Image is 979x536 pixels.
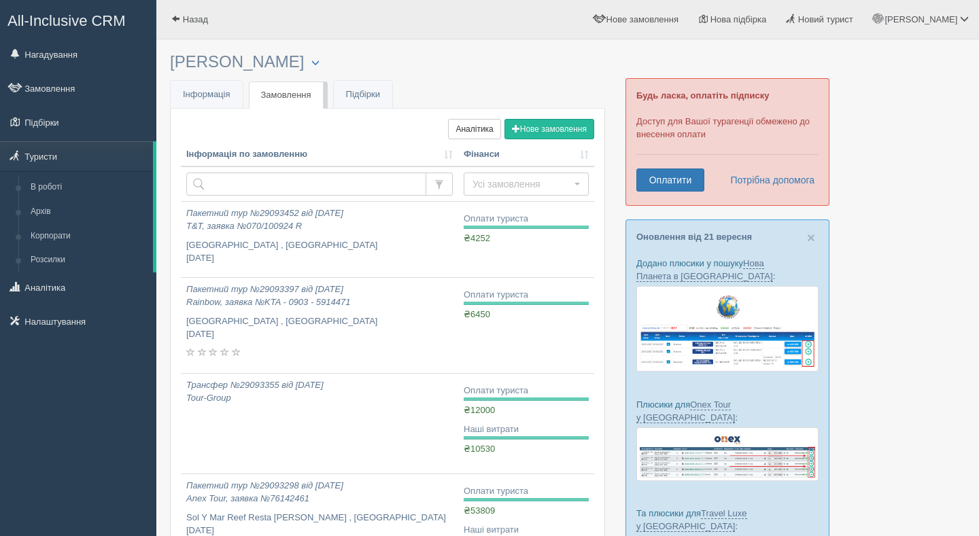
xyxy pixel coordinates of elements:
a: Аналітика [448,119,500,139]
span: × [807,230,815,245]
i: Пакетний тур №29093452 від [DATE] T&T, заявка №070/100924 R [186,208,343,231]
div: Оплати туриста [464,289,589,302]
a: Корпорати [24,224,153,249]
span: Інформація [183,89,230,99]
p: Та плюсики для : [636,507,819,533]
span: ₴53809 [464,505,495,516]
span: [PERSON_NAME] [884,14,957,24]
a: Архів [24,200,153,224]
b: Будь ласка, оплатіть підписку [636,90,769,101]
div: Доступ для Вашої турагенції обмежено до внесення оплати [625,78,829,206]
a: Пакетний тур №29093452 від [DATE]T&T, заявка №070/100924 R [GEOGRAPHIC_DATA] , [GEOGRAPHIC_DATA][... [181,202,458,277]
span: ₴4252 [464,233,490,243]
span: ₴12000 [464,405,495,415]
a: Інформація [171,81,243,109]
i: Пакетний тур №29093397 від [DATE] Rainbow, заявка №KTA - 0903 - 5914471 [186,284,350,307]
a: Замовлення [249,82,324,109]
i: Пакетний тур №29093298 від [DATE] Anex Tour, заявка №76142461 [186,480,343,503]
img: onex-tour-proposal-crm-for-travel-agency.png [636,427,819,481]
a: All-Inclusive CRM [1,1,156,38]
div: Оплати туриста [464,213,589,226]
a: Пакетний тур №29093397 від [DATE]Rainbow, заявка №KTA - 0903 - 5914471 [GEOGRAPHIC_DATA] , [GEOGR... [181,278,458,373]
span: ₴10530 [464,444,495,454]
span: Новий турист [798,14,853,24]
span: Нове замовлення [606,14,679,24]
a: Оновлення від 21 вересня [636,232,752,242]
a: Підбірки [334,81,392,109]
h3: [PERSON_NAME] [170,53,605,71]
span: Нова підбірка [710,14,767,24]
span: Усі замовлення [473,177,571,191]
a: Onex Tour у [GEOGRAPHIC_DATA] [636,399,735,423]
a: Travel Luxe у [GEOGRAPHIC_DATA] [636,508,747,532]
a: Нова Планета в [GEOGRAPHIC_DATA] [636,258,773,282]
a: Оплатити [636,168,704,192]
p: [GEOGRAPHIC_DATA] , [GEOGRAPHIC_DATA] [DATE] [186,315,453,340]
p: Плюсики для : [636,398,819,424]
span: Назад [183,14,208,24]
i: Трансфер №29093355 від [DATE] Tour-Group [186,380,324,403]
button: Усі замовлення [464,173,589,196]
input: Пошук за номером замовлення, ПІБ або паспортом туриста [186,173,426,196]
p: [GEOGRAPHIC_DATA] , [GEOGRAPHIC_DATA] [DATE] [186,239,453,264]
span: ₴6450 [464,309,490,319]
span: All-Inclusive CRM [7,12,126,29]
div: Оплати туриста [464,485,589,498]
a: Трансфер №29093355 від [DATE]Tour-Group [181,374,458,474]
a: Потрібна допомога [721,168,815,192]
a: В роботі [24,175,153,200]
a: Інформація по замовленню [186,148,453,161]
a: Розсилки [24,248,153,272]
button: Close [807,230,815,245]
div: Оплати туриста [464,385,589,397]
img: new-planet-%D0%BF%D1%96%D0%B4%D0%B1%D1%96%D1%80%D0%BA%D0%B0-%D1%81%D1%80%D0%BC-%D0%B4%D0%BB%D1%8F... [636,286,819,372]
div: Наші витрати [464,423,589,436]
a: Фінанси [464,148,589,161]
p: Додано плюсики у пошуку : [636,257,819,283]
button: Нове замовлення [504,119,594,139]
